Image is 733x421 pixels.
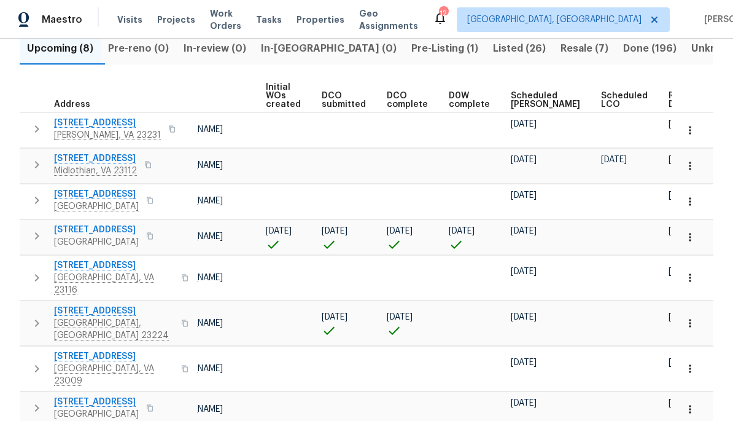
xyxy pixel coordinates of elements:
[623,40,677,57] span: Done (196)
[669,313,694,321] span: [DATE]
[184,40,246,57] span: In-review (0)
[601,92,648,109] span: Scheduled LCO
[467,14,642,26] span: [GEOGRAPHIC_DATA], [GEOGRAPHIC_DATA]
[511,155,537,164] span: [DATE]
[511,92,580,109] span: Scheduled [PERSON_NAME]
[560,40,608,57] span: Resale (7)
[511,399,537,407] span: [DATE]
[511,191,537,200] span: [DATE]
[117,14,142,26] span: Visits
[493,40,546,57] span: Listed (26)
[669,358,694,367] span: [DATE]
[511,313,537,321] span: [DATE]
[669,120,694,128] span: [DATE]
[322,313,347,321] span: [DATE]
[297,14,344,26] span: Properties
[27,40,93,57] span: Upcoming (8)
[411,40,478,57] span: Pre-Listing (1)
[157,14,195,26] span: Projects
[210,7,241,32] span: Work Orders
[511,267,537,276] span: [DATE]
[669,267,694,276] span: [DATE]
[669,399,694,407] span: [DATE]
[322,92,366,109] span: DCO submitted
[54,224,139,236] span: [STREET_ADDRESS]
[54,100,90,109] span: Address
[359,7,418,32] span: Geo Assignments
[256,15,282,24] span: Tasks
[387,92,428,109] span: DCO complete
[42,14,82,26] span: Maestro
[669,155,694,164] span: [DATE]
[266,83,301,109] span: Initial WOs created
[511,227,537,235] span: [DATE]
[266,227,292,235] span: [DATE]
[449,227,475,235] span: [DATE]
[108,40,169,57] span: Pre-reno (0)
[511,358,537,367] span: [DATE]
[669,92,696,109] span: Ready Date
[54,408,139,420] span: [GEOGRAPHIC_DATA]
[449,92,490,109] span: D0W complete
[322,227,347,235] span: [DATE]
[261,40,397,57] span: In-[GEOGRAPHIC_DATA] (0)
[439,7,448,20] div: 12
[54,236,139,248] span: [GEOGRAPHIC_DATA]
[601,155,627,164] span: [DATE]
[387,227,413,235] span: [DATE]
[669,191,694,200] span: [DATE]
[669,227,694,235] span: [DATE]
[511,120,537,128] span: [DATE]
[387,313,413,321] span: [DATE]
